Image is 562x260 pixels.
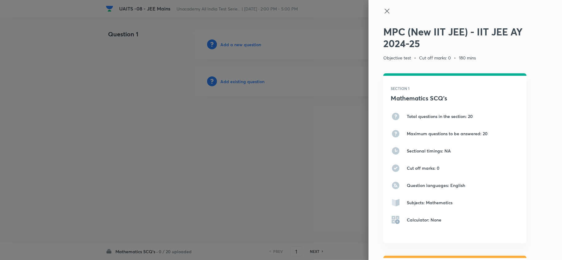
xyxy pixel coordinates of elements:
h6: SECTION 1 [391,86,519,91]
p: Sectional timings: NA [407,148,451,154]
p: Objective test Cut off marks: 0 180 mins [383,55,527,61]
span: • [454,55,456,61]
img: Sectional timings: NA [391,146,401,156]
p: Subjects: Mathematics [407,199,452,206]
img: Maximum questions to be answered: 20 [391,129,401,139]
p: Calculator: None [407,217,441,223]
p: Total questions in the section: 20 [407,113,473,120]
img: Calculator: None [391,215,401,225]
h4: Mathematics SCQ's [391,94,519,103]
img: Subjects: Mathematics [391,198,401,208]
img: Question languages: English [391,181,401,190]
p: Question languages: English [407,182,465,189]
h2: MPC (New IIT JEE) - IIT JEE AY 2024-25 [383,26,527,50]
p: Maximum questions to be answered: 20 [407,130,488,137]
span: • [414,55,416,61]
img: Cut off marks: 0 [391,163,401,173]
img: Total questions in the section: 20 [391,112,401,121]
p: Cut off marks: 0 [407,165,439,171]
